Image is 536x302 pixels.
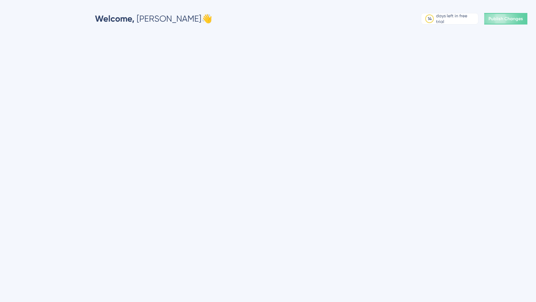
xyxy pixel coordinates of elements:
[95,13,212,25] div: [PERSON_NAME] 👋
[436,13,476,25] div: days left in free trial
[428,16,432,22] div: 14
[484,13,527,25] button: Publish Changes
[95,13,135,24] span: Welcome,
[489,16,523,22] span: Publish Changes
